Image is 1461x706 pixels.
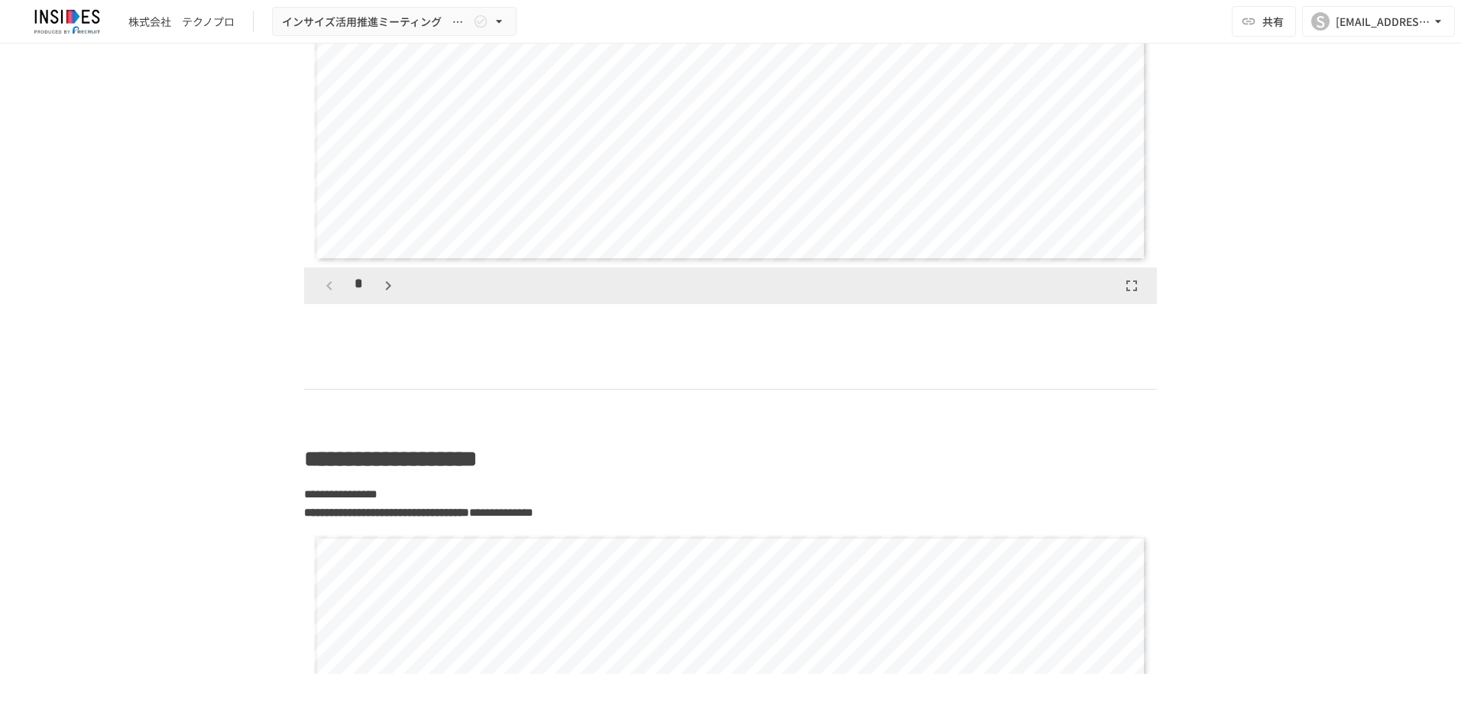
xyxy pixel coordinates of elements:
button: 共有 [1232,6,1296,37]
button: インサイズ活用推進ミーティング ～1回目～ [272,7,517,37]
div: 株式会社 テクノプロ [128,14,235,30]
span: 共有 [1262,13,1284,30]
div: [EMAIL_ADDRESS][DOMAIN_NAME] [1336,12,1430,31]
button: S[EMAIL_ADDRESS][DOMAIN_NAME] [1302,6,1455,37]
img: JmGSPSkPjKwBq77AtHmwC7bJguQHJlCRQfAXtnx4WuV [18,9,116,34]
span: インサイズ活用推進ミーティング ～1回目～ [282,12,470,31]
div: S [1311,12,1330,31]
